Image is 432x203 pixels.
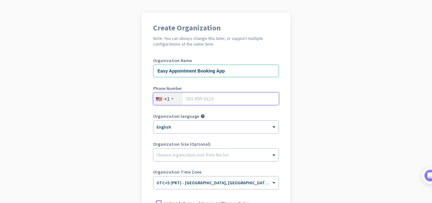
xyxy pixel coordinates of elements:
[153,170,279,174] label: Organization Time Zone
[164,96,170,102] div: +1
[153,65,279,77] input: What is the name of your organization?
[153,114,199,118] label: Organization language
[201,114,205,118] i: help
[153,86,279,91] label: Phone Number
[153,92,279,105] input: 201-555-0123
[153,142,279,146] label: Organization Size (Optional)
[153,58,279,63] label: Organization Name
[153,24,279,32] h1: Create Organization
[153,35,279,47] h2: Note: You can always change this later, or support multiple configurations at the same time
